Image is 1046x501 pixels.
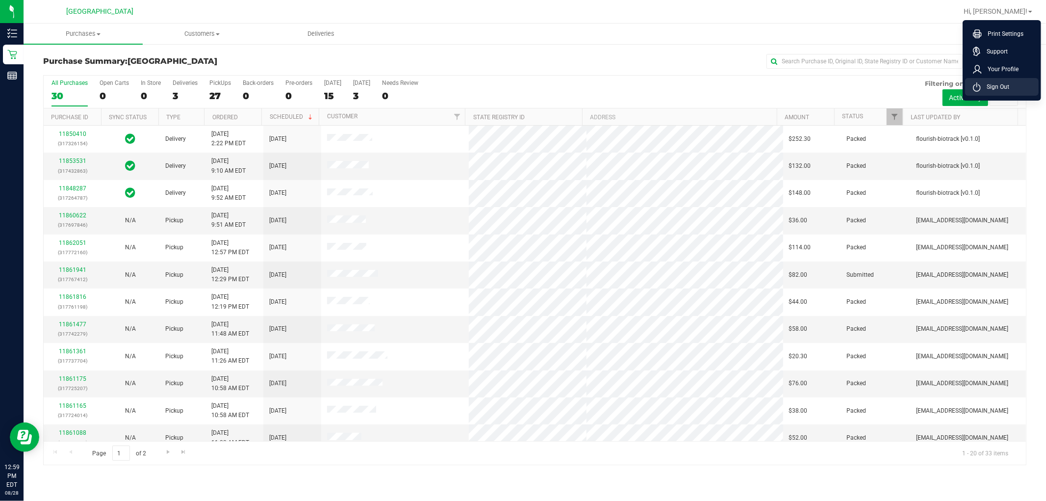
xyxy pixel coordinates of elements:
a: 11861088 [59,429,86,436]
span: [EMAIL_ADDRESS][DOMAIN_NAME] [916,243,1008,252]
p: (317767412) [50,275,96,284]
span: [EMAIL_ADDRESS][DOMAIN_NAME] [916,406,1008,416]
span: $44.00 [789,297,808,307]
inline-svg: Retail [7,50,17,59]
span: [DATE] 12:19 PM EDT [211,292,249,311]
a: Last Updated By [911,114,961,121]
span: $38.00 [789,406,808,416]
span: Pickup [165,297,183,307]
div: [DATE] [353,79,370,86]
span: Filtering on status: [925,79,989,87]
span: $58.00 [789,324,808,334]
span: Delivery [165,188,186,198]
a: Purchase ID [51,114,88,121]
p: (317772160) [50,248,96,257]
span: Packed [847,433,867,443]
span: [DATE] [269,243,286,252]
span: Packed [847,134,867,144]
span: Sign Out [981,82,1009,92]
span: $82.00 [789,270,808,280]
p: (317326154) [50,139,96,148]
a: Deliveries [262,24,381,44]
span: Packed [847,216,867,225]
div: All Purchases [51,79,88,86]
p: 12:59 PM EDT [4,463,19,489]
button: N/A [125,406,136,416]
span: $114.00 [789,243,811,252]
span: In Sync [125,159,135,173]
span: [DATE] 9:10 AM EDT [211,157,246,175]
span: Packed [847,324,867,334]
p: 08/28 [4,489,19,497]
a: 11860622 [59,212,86,219]
span: Not Applicable [125,380,136,387]
div: Back-orders [243,79,274,86]
a: Customer [327,113,357,120]
p: (317697846) [50,220,96,230]
span: flourish-biotrack [v0.1.0] [916,161,980,171]
div: [DATE] [324,79,341,86]
span: Not Applicable [125,244,136,251]
span: $20.30 [789,352,808,361]
span: Packed [847,243,867,252]
span: Deliveries [294,29,348,38]
p: (317742279) [50,329,96,339]
input: Search Purchase ID, Original ID, State Registry ID or Customer Name... [766,54,963,69]
a: Filter [449,108,465,125]
a: 11861816 [59,293,86,300]
th: Address [582,108,777,126]
button: N/A [125,243,136,252]
div: Pre-orders [285,79,312,86]
a: 11853531 [59,158,86,164]
p: (317737704) [50,356,96,366]
div: 30 [51,90,88,102]
a: 11861941 [59,266,86,273]
span: Packed [847,297,867,307]
a: 11861477 [59,321,86,328]
span: In Sync [125,186,135,200]
span: [DATE] 11:00 AM EDT [211,428,249,447]
button: N/A [125,297,136,307]
span: [EMAIL_ADDRESS][DOMAIN_NAME] [916,216,1008,225]
div: 27 [209,90,231,102]
div: 3 [173,90,198,102]
span: Packed [847,379,867,388]
a: 11862051 [59,239,86,246]
span: Not Applicable [125,434,136,441]
a: Go to the last page [177,446,191,459]
span: Pickup [165,406,183,416]
span: $36.00 [789,216,808,225]
span: flourish-biotrack [v0.1.0] [916,134,980,144]
inline-svg: Reports [7,71,17,80]
p: (317724014) [50,411,96,420]
span: [EMAIL_ADDRESS][DOMAIN_NAME] [916,379,1008,388]
a: Purchases [24,24,143,44]
span: [GEOGRAPHIC_DATA] [128,56,217,66]
span: [EMAIL_ADDRESS][DOMAIN_NAME] [916,297,1008,307]
span: Pickup [165,270,183,280]
span: Page of 2 [84,446,154,461]
span: [DATE] 11:26 AM EDT [211,347,249,366]
p: (317725207) [50,384,96,393]
span: [DATE] [269,297,286,307]
span: $252.30 [789,134,811,144]
span: Not Applicable [125,353,136,360]
span: $148.00 [789,188,811,198]
a: Amount [785,114,809,121]
span: Purchases [24,29,143,38]
span: [EMAIL_ADDRESS][DOMAIN_NAME] [916,433,1008,443]
input: 1 [112,446,130,461]
span: [DATE] 10:58 AM EDT [211,374,249,393]
div: 0 [100,90,129,102]
button: N/A [125,379,136,388]
span: [EMAIL_ADDRESS][DOMAIN_NAME] [916,352,1008,361]
button: N/A [125,352,136,361]
span: Not Applicable [125,217,136,224]
div: 3 [353,90,370,102]
span: [DATE] 12:57 PM EDT [211,238,249,257]
a: 11850410 [59,131,86,137]
a: Scheduled [270,113,314,120]
span: [DATE] 9:52 AM EDT [211,184,246,203]
p: (317264787) [50,193,96,203]
span: Delivery [165,134,186,144]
